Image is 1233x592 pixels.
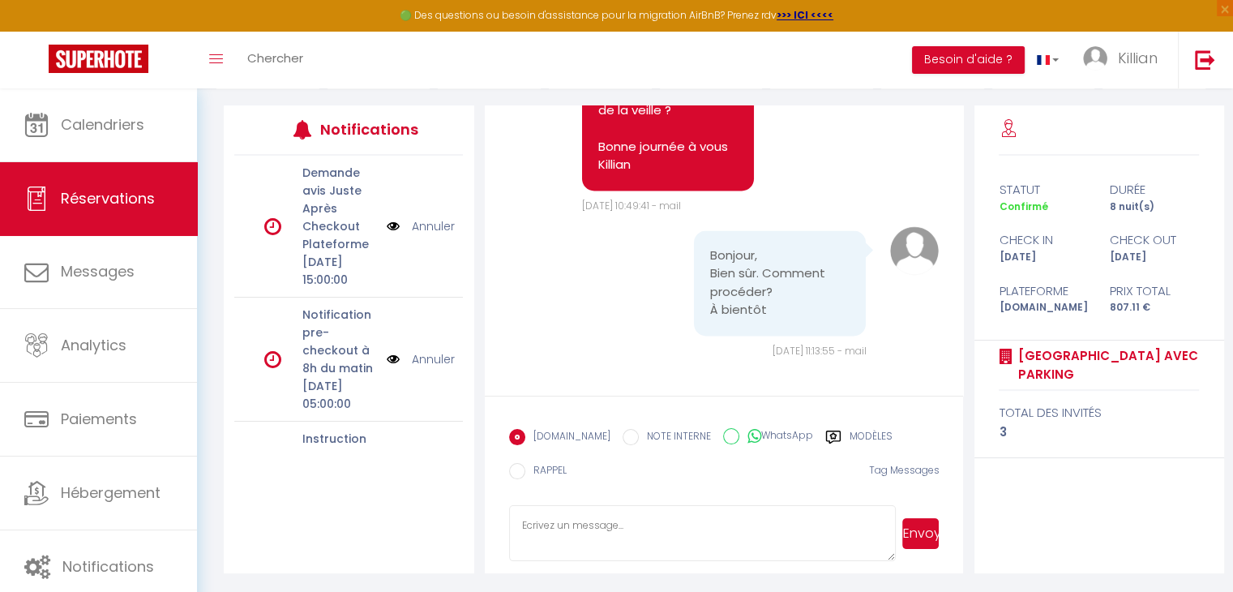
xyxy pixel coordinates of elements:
div: Plateforme [988,281,1099,301]
img: avatar.png [890,226,939,275]
div: statut [988,180,1099,199]
div: Prix total [1099,281,1210,301]
div: 807.11 € [1099,300,1210,315]
div: durée [1099,180,1210,199]
pre: Bonjour, Bien sûr. Comment procéder? À bientôt [710,247,850,320]
button: Besoin d'aide ? [912,46,1025,74]
label: [DOMAIN_NAME] [525,429,610,447]
span: Paiements [61,409,137,429]
p: [DATE] 05:00:00 [302,377,376,413]
label: WhatsApp [739,428,813,446]
span: Chercher [247,49,303,66]
img: NO IMAGE [387,217,400,235]
img: NO IMAGE [387,350,400,368]
a: Annuler [412,350,455,368]
span: Analytics [61,335,126,355]
label: RAPPEL [525,463,567,481]
p: Notification pre-checkout à 8h du matin [302,306,376,377]
div: 3 [999,423,1199,442]
h3: Notifications [320,111,416,148]
div: check in [988,230,1099,250]
p: [DATE] 15:00:00 [302,253,376,289]
span: [DATE] 11:13:55 - mail [772,344,866,358]
span: Messages [61,261,135,281]
span: Confirmé [999,199,1047,213]
a: Chercher [235,32,315,88]
img: Super Booking [49,45,148,73]
div: [DATE] [988,250,1099,265]
div: 8 nuit(s) [1099,199,1210,215]
span: Réservations [61,188,155,208]
span: Notifications [62,556,154,577]
div: total des invités [999,403,1199,423]
span: Killian [1118,48,1158,68]
span: Calendriers [61,114,144,135]
a: >>> ICI <<<< [777,8,833,22]
a: [GEOGRAPHIC_DATA] avec parking [1012,346,1199,384]
a: Annuler [412,217,455,235]
span: [DATE] 10:49:41 - mail [582,199,681,212]
div: check out [1099,230,1210,250]
p: Demande avis Juste Après Checkout Plateforme [302,164,376,253]
img: ... [1083,46,1107,71]
span: Hébergement [61,483,161,503]
p: Instruction d'arrivée [302,430,376,465]
div: [DATE] [1099,250,1210,265]
label: NOTE INTERNE [639,429,711,447]
span: Tag Messages [868,463,939,477]
button: Envoyer [902,518,939,549]
div: [DOMAIN_NAME] [988,300,1099,315]
img: logout [1195,49,1215,70]
label: Modèles [850,429,893,449]
a: ... Killian [1071,32,1178,88]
